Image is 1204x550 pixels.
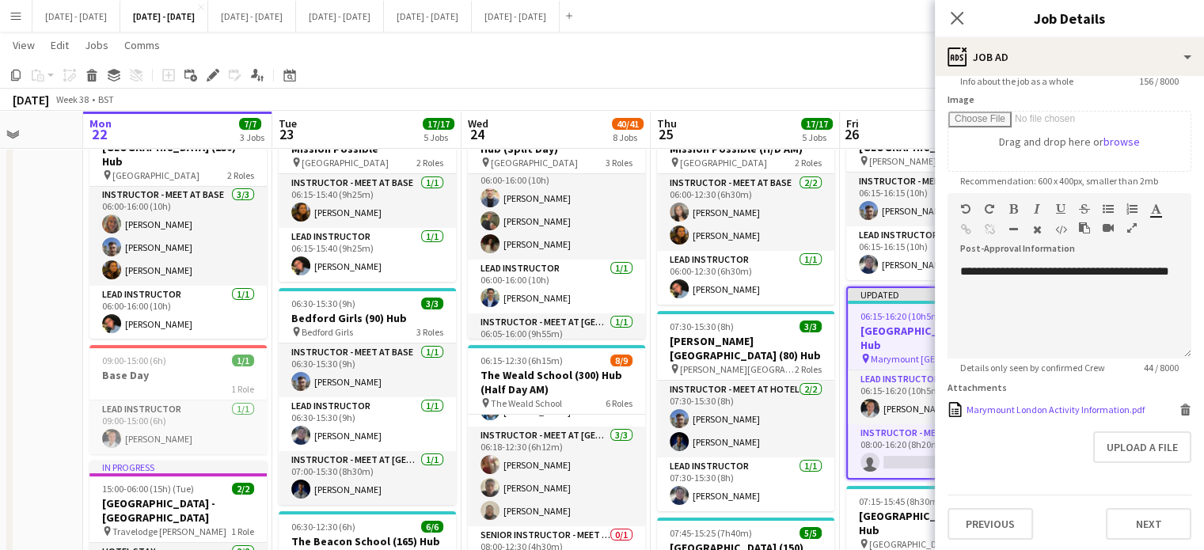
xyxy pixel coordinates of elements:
span: Tue [279,116,297,131]
app-job-card: 06:15-15:40 (9h25m)2/2[GEOGRAPHIC_DATA] (57) Mission Possible [GEOGRAPHIC_DATA]2 RolesInstructor ... [279,104,456,282]
app-card-role: Lead Instructor1/109:00-15:00 (6h)[PERSON_NAME] [89,400,267,454]
app-job-card: 09:00-15:00 (6h)1/1Base Day1 RoleLead Instructor1/109:00-15:00 (6h)[PERSON_NAME] [89,345,267,454]
span: Edit [51,38,69,52]
span: View [13,38,35,52]
span: 06:30-15:30 (9h) [291,298,355,309]
span: 3/3 [421,298,443,309]
span: 6/6 [421,521,443,533]
span: 07:30-15:30 (8h) [670,321,734,332]
span: [GEOGRAPHIC_DATA] [491,157,578,169]
div: BST [98,93,114,105]
span: 25 [655,125,677,143]
a: Comms [118,35,166,55]
span: 09:00-15:00 (6h) [102,355,166,366]
span: 06:30-12:30 (6h) [291,521,355,533]
span: Details only seen by confirmed Crew [948,362,1118,374]
span: Thu [657,116,677,131]
div: In progress [89,461,267,473]
span: Comms [124,38,160,52]
div: 5 Jobs [423,131,454,143]
app-card-role: Lead Instructor1/106:00-12:30 (6h30m)[PERSON_NAME] [657,251,834,305]
span: [GEOGRAPHIC_DATA] [302,157,389,169]
span: Info about the job as a whole [948,75,1086,87]
span: [PERSON_NAME][GEOGRAPHIC_DATA] [680,363,795,375]
h3: [GEOGRAPHIC_DATA] (147) Hub [846,509,1024,537]
span: 06:15-16:20 (10h5m) [860,310,943,322]
div: Updated06:15-16:20 (10h5m)1/2[GEOGRAPHIC_DATA] (33) Hub Marymount [GEOGRAPHIC_DATA]2 RolesLead In... [846,286,1024,480]
button: [DATE] - [DATE] [472,1,560,32]
span: Mon [89,116,112,131]
span: 17/17 [801,118,833,130]
button: Horizontal Line [1008,223,1019,236]
app-card-role: Instructor - Meet at [GEOGRAPHIC_DATA]3/306:18-12:30 (6h12m)[PERSON_NAME][PERSON_NAME][PERSON_NAME] [468,427,645,526]
span: 2 Roles [227,169,254,181]
app-card-role: Lead Instructor1/106:15-16:20 (10h5m)[PERSON_NAME] [848,370,1022,424]
span: [GEOGRAPHIC_DATA] [112,169,199,181]
button: [DATE] - [DATE] [208,1,296,32]
div: 5 Jobs [802,131,832,143]
span: The Weald School [491,397,562,409]
span: 3/3 [800,321,822,332]
app-job-card: In progress06:00-16:00 (10h)4/4[GEOGRAPHIC_DATA] (150) Hub [GEOGRAPHIC_DATA]2 RolesInstructor - M... [89,104,267,339]
span: Fri [846,116,859,131]
h3: Bedford Girls (90) Hub [279,311,456,325]
span: 06:15-12:30 (6h15m) [480,355,563,366]
app-card-role: Instructor - Meet at Base3/306:00-16:00 (10h)[PERSON_NAME][PERSON_NAME][PERSON_NAME] [468,160,645,260]
span: 2/2 [232,483,254,495]
span: 07:45-15:25 (7h40m) [670,527,752,539]
div: Marymount London Activity Information.pdf [967,404,1145,415]
span: 2 Roles [795,157,822,169]
app-card-role: Lead Instructor1/107:30-15:30 (8h)[PERSON_NAME] [657,457,834,511]
button: [DATE] - [DATE] [384,1,472,32]
button: Unordered List [1103,203,1114,215]
button: Insert video [1103,222,1114,234]
span: Jobs [85,38,108,52]
h3: [GEOGRAPHIC_DATA] (150) Hub [89,140,267,169]
span: Bedford Girls [302,326,353,338]
span: 24 [465,125,488,143]
button: Fullscreen [1126,222,1138,234]
app-job-card: Updated06:15-16:15 (10h)2/2[GEOGRAPHIC_DATA] (36) Hub [PERSON_NAME][GEOGRAPHIC_DATA]2 RolesInstru... [846,104,1024,280]
app-job-card: 06:00-16:00 (10h)5/5Beaumont School (150/150) Hub (Split Day) [GEOGRAPHIC_DATA]3 RolesInstructor ... [468,104,645,339]
div: Updated [848,288,1022,301]
app-card-role: Instructor - Meet at Base1/106:15-15:40 (9h25m)[PERSON_NAME] [279,174,456,228]
h3: Job Details [935,8,1204,28]
h3: [GEOGRAPHIC_DATA] - [GEOGRAPHIC_DATA] [89,496,267,525]
app-card-role: Lead Instructor1/106:15-15:40 (9h25m)[PERSON_NAME] [279,228,456,282]
span: Marymount [GEOGRAPHIC_DATA] [871,353,982,365]
button: Paste as plain text [1079,222,1090,234]
button: Next [1106,508,1191,540]
span: 8/9 [610,355,632,366]
button: Strikethrough [1079,203,1090,215]
span: 2 Roles [416,157,443,169]
button: Underline [1055,203,1066,215]
app-card-role: Instructor - Meet at Base3/306:00-16:00 (10h)[PERSON_NAME][PERSON_NAME][PERSON_NAME] [89,186,267,286]
span: Travelodge [PERSON_NAME] [112,525,226,537]
span: Recommendation: 600 x 400px, smaller than 2mb [948,175,1171,187]
h3: [GEOGRAPHIC_DATA] (33) Hub [848,324,1022,352]
span: [GEOGRAPHIC_DATA] [869,538,956,550]
span: 5/5 [800,527,822,539]
button: Text Color [1150,203,1161,215]
span: 1 Role [231,525,254,537]
button: Ordered List [1126,203,1138,215]
app-job-card: 06:00-12:30 (6h30m)3/3[GEOGRAPHIC_DATA] (80) Mission Possible (H/D AM) [GEOGRAPHIC_DATA]2 RolesIn... [657,104,834,305]
h3: Base Day [89,368,267,382]
span: 1 Role [231,383,254,395]
app-card-role: Instructor - Meet at Base2/206:00-12:30 (6h30m)[PERSON_NAME][PERSON_NAME] [657,174,834,251]
app-job-card: 07:30-15:30 (8h)3/3[PERSON_NAME][GEOGRAPHIC_DATA] (80) Hub [PERSON_NAME][GEOGRAPHIC_DATA]2 RolesI... [657,311,834,511]
h3: The Weald School (300) Hub (Half Day AM) [468,368,645,396]
h3: [PERSON_NAME][GEOGRAPHIC_DATA] (80) Hub [657,334,834,362]
div: [DATE] [13,92,49,108]
app-job-card: 06:30-15:30 (9h)3/3Bedford Girls (90) Hub Bedford Girls3 RolesInstructor - Meet at Base1/106:30-1... [279,288,456,505]
app-card-role: Instructor - Meet at Hotel2/207:30-15:30 (8h)[PERSON_NAME][PERSON_NAME] [657,381,834,457]
button: Previous [948,508,1033,540]
span: [GEOGRAPHIC_DATA] [680,157,767,169]
span: 26 [844,125,859,143]
div: Job Ad [935,38,1204,76]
